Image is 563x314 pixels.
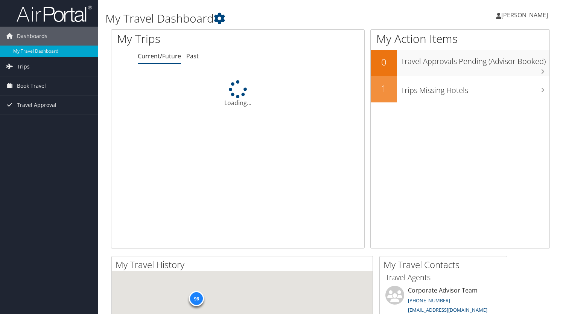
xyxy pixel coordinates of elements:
h3: Travel Agents [385,272,501,283]
span: Book Travel [17,76,46,95]
a: Current/Future [138,52,181,60]
span: Dashboards [17,27,47,46]
a: Past [186,52,199,60]
div: Loading... [111,80,364,107]
h2: 1 [371,82,397,95]
h2: 0 [371,56,397,69]
h3: Trips Missing Hotels [401,81,549,96]
a: 1Trips Missing Hotels [371,76,549,102]
a: [EMAIL_ADDRESS][DOMAIN_NAME] [408,306,487,313]
h1: My Action Items [371,31,549,47]
h3: Travel Approvals Pending (Advisor Booked) [401,52,549,67]
h2: My Travel History [116,258,373,271]
h1: My Travel Dashboard [105,11,405,26]
img: airportal-logo.png [17,5,92,23]
a: [PERSON_NAME] [496,4,555,26]
span: Trips [17,57,30,76]
h2: My Travel Contacts [383,258,507,271]
a: [PHONE_NUMBER] [408,297,450,304]
span: Travel Approval [17,96,56,114]
span: [PERSON_NAME] [501,11,548,19]
h1: My Trips [117,31,253,47]
div: 96 [189,291,204,306]
a: 0Travel Approvals Pending (Advisor Booked) [371,50,549,76]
